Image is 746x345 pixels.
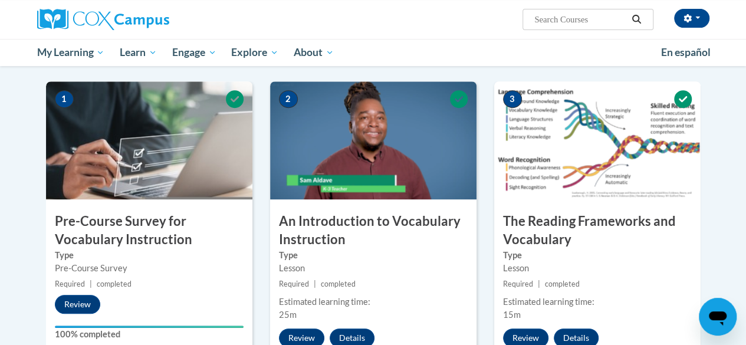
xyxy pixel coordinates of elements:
[286,39,341,66] a: About
[699,298,737,336] iframe: Button to launch messaging window
[661,46,711,58] span: En español
[112,39,165,66] a: Learn
[55,262,244,275] div: Pre-Course Survey
[503,262,692,275] div: Lesson
[545,280,580,288] span: completed
[494,212,701,249] h3: The Reading Frameworks and Vocabulary
[165,39,224,66] a: Engage
[55,90,74,108] span: 1
[172,45,216,60] span: Engage
[55,328,244,341] label: 100% completed
[37,45,104,60] span: My Learning
[503,310,521,320] span: 15m
[294,45,334,60] span: About
[279,262,468,275] div: Lesson
[90,280,92,288] span: |
[279,280,309,288] span: Required
[314,280,316,288] span: |
[279,249,468,262] label: Type
[503,295,692,308] div: Estimated learning time:
[321,280,356,288] span: completed
[503,280,533,288] span: Required
[37,9,249,30] a: Cox Campus
[279,295,468,308] div: Estimated learning time:
[270,212,476,249] h3: An Introduction to Vocabulary Instruction
[55,295,100,314] button: Review
[46,81,252,199] img: Course Image
[97,280,132,288] span: completed
[538,280,540,288] span: |
[503,249,692,262] label: Type
[224,39,286,66] a: Explore
[674,9,709,28] button: Account Settings
[279,90,298,108] span: 2
[533,12,627,27] input: Search Courses
[28,39,718,66] div: Main menu
[279,310,297,320] span: 25m
[46,212,252,249] h3: Pre-Course Survey for Vocabulary Instruction
[37,9,169,30] img: Cox Campus
[29,39,113,66] a: My Learning
[627,12,645,27] button: Search
[653,40,718,65] a: En español
[120,45,157,60] span: Learn
[270,81,476,199] img: Course Image
[503,90,522,108] span: 3
[494,81,701,199] img: Course Image
[55,280,85,288] span: Required
[231,45,278,60] span: Explore
[55,326,244,328] div: Your progress
[55,249,244,262] label: Type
